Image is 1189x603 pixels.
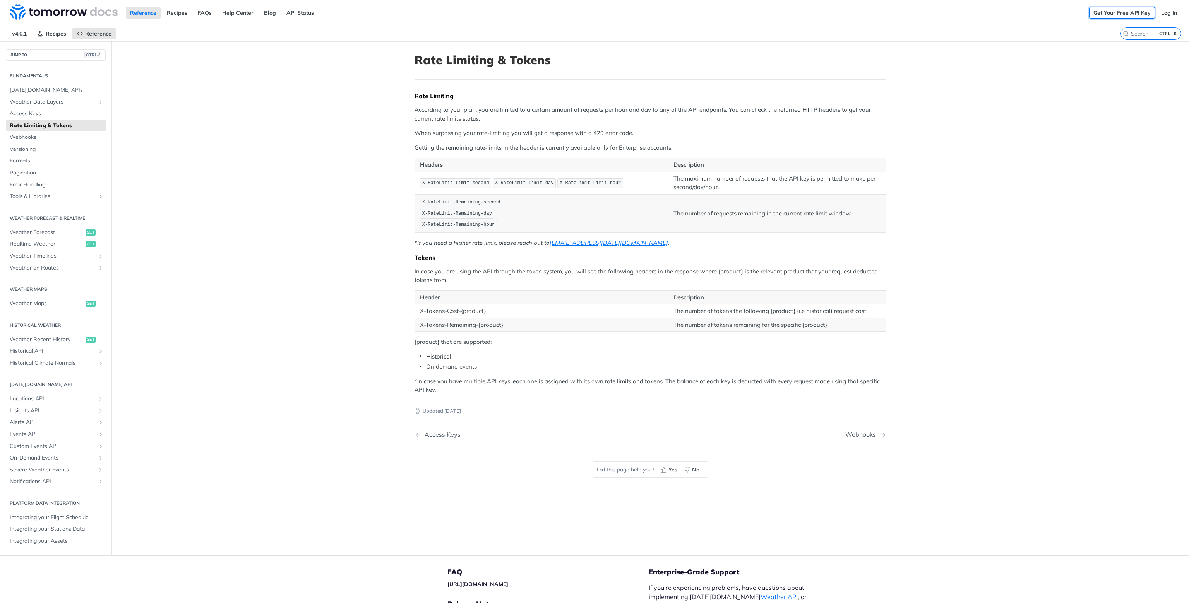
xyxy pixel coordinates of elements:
span: X-RateLimit-Limit-second [422,180,489,186]
a: Integrating your Stations Data [6,523,106,535]
a: Formats [6,155,106,167]
a: Error Handling [6,179,106,191]
div: Rate Limiting [415,92,886,100]
a: Historical APIShow subpages for Historical API [6,345,106,357]
span: Access Keys [10,110,104,118]
span: Webhooks [10,133,104,141]
span: Custom Events API [10,442,96,450]
span: v4.0.1 [8,28,31,39]
a: Realtime Weatherget [6,238,106,250]
button: Show subpages for Weather Timelines [98,253,104,259]
a: Integrating your Assets [6,535,106,547]
span: Weather on Routes [10,264,96,272]
a: Pagination [6,167,106,179]
a: [EMAIL_ADDRESS][DATE][DOMAIN_NAME] [550,239,668,246]
span: Weather Timelines [10,252,96,260]
p: In case you are using the API through the token system, you will see the following headers in the... [415,267,886,285]
a: Get Your Free API Key [1089,7,1155,19]
span: Yes [668,466,677,474]
span: Tools & Libraries [10,193,96,200]
a: Access Keys [6,108,106,120]
span: X-RateLimit-Limit-hour [560,180,621,186]
button: Show subpages for Events API [98,431,104,437]
a: Weather Recent Historyget [6,334,106,345]
span: X-RateLimit-Remaining-hour [422,222,495,227]
button: JUMP TOCTRL-/ [6,49,106,61]
a: Weather API [761,593,798,601]
a: Recipes [33,28,70,39]
th: Header [415,290,668,304]
span: Error Handling [10,181,104,189]
p: According to your plan, you are limited to a certain amount of requests per hour and day to any o... [415,106,886,123]
a: Log In [1157,7,1181,19]
span: Historical API [10,347,96,355]
button: Show subpages for Weather on Routes [98,265,104,271]
li: On demand events [426,362,886,371]
h5: FAQ [447,567,649,577]
a: Weather Data LayersShow subpages for Weather Data Layers [6,96,106,108]
a: [DATE][DOMAIN_NAME] APIs [6,84,106,96]
h5: Enterprise-Grade Support [649,567,830,577]
span: Versioning [10,145,104,153]
span: Events API [10,430,96,438]
div: Webhooks [845,431,880,438]
a: Tools & LibrariesShow subpages for Tools & Libraries [6,191,106,202]
kbd: CTRL-K [1157,30,1179,38]
button: Show subpages for Weather Data Layers [98,99,104,105]
button: Show subpages for Custom Events API [98,443,104,449]
button: Show subpages for Locations API [98,396,104,402]
div: Access Keys [421,431,461,438]
span: Integrating your Stations Data [10,525,104,533]
a: On-Demand EventsShow subpages for On-Demand Events [6,452,106,464]
a: Reference [126,7,161,19]
td: X-Tokens-Remaining-{product} [415,318,668,332]
a: Previous Page: Access Keys [415,431,617,438]
svg: Search [1123,31,1129,37]
a: Blog [260,7,280,19]
td: The number of tokens the following {product} (i.e historical) request cost. [668,304,886,318]
p: When surpassing your rate-limiting you will get a response with a 429 error code. [415,129,886,138]
a: Rate Limiting & Tokens [6,120,106,132]
a: Integrating your Flight Schedule [6,512,106,523]
span: Recipes [46,30,66,37]
a: Severe Weather EventsShow subpages for Severe Weather Events [6,464,106,476]
p: The number of requests remaining in the current rate limit window. [673,209,881,218]
span: X-RateLimit-Remaining-second [422,200,500,205]
p: Headers [420,161,663,169]
button: Show subpages for Tools & Libraries [98,193,104,200]
a: Webhooks [6,132,106,143]
div: Did this page help you? [593,461,708,478]
span: X-RateLimit-Remaining-day [422,211,492,216]
span: Weather Recent History [10,336,84,343]
td: X-Tokens-Cost-{product} [415,304,668,318]
img: Tomorrow.io Weather API Docs [10,4,118,20]
h2: Platform DATA integration [6,500,106,507]
span: Integrating your Flight Schedule [10,514,104,521]
span: CTRL-/ [84,52,101,58]
span: get [86,301,96,307]
span: Weather Forecast [10,229,84,236]
a: API Status [282,7,318,19]
h2: [DATE][DOMAIN_NAME] API [6,381,106,388]
span: get [86,241,96,247]
span: Insights API [10,407,96,415]
span: Realtime Weather [10,240,84,248]
a: Insights APIShow subpages for Insights API [6,405,106,417]
h2: Weather Forecast & realtime [6,215,106,222]
h2: Fundamentals [6,72,106,79]
span: Rate Limiting & Tokens [10,122,104,130]
span: Formats [10,157,104,165]
a: Historical Climate NormalsShow subpages for Historical Climate Normals [6,357,106,369]
button: Show subpages for Insights API [98,408,104,414]
p: {product} that are supported: [415,338,886,347]
a: Next Page: Webhooks [845,431,886,438]
a: Reference [72,28,116,39]
a: Alerts APIShow subpages for Alerts API [6,417,106,428]
p: The maximum number of requests that the API key is permitted to make per second/day/hour. [673,174,881,192]
a: Help Center [218,7,258,19]
span: Pagination [10,169,104,177]
a: Recipes [163,7,192,19]
nav: Pagination Controls [415,423,886,446]
a: Weather TimelinesShow subpages for Weather Timelines [6,250,106,262]
button: Show subpages for On-Demand Events [98,455,104,461]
